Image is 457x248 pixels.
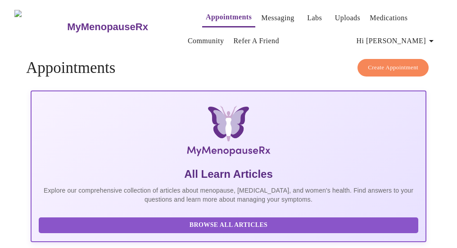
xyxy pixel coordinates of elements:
h4: Appointments [26,59,431,77]
button: Hi [PERSON_NAME] [353,32,440,50]
a: Browse All Articles [39,221,421,228]
a: MyMenopauseRx [66,11,184,43]
span: Hi [PERSON_NAME] [357,35,437,47]
a: Appointments [206,11,252,23]
img: MyMenopauseRx Logo [14,10,66,44]
button: Appointments [202,8,255,27]
p: Explore our comprehensive collection of articles about menopause, [MEDICAL_DATA], and women's hea... [39,186,418,204]
span: Create Appointment [368,63,418,73]
a: Labs [307,12,322,24]
button: Messaging [258,9,298,27]
span: Browse All Articles [48,220,409,231]
h3: MyMenopauseRx [67,21,148,33]
a: Uploads [335,12,361,24]
a: Refer a Friend [233,35,279,47]
button: Medications [366,9,411,27]
a: Messaging [261,12,294,24]
img: MyMenopauseRx Logo [98,106,359,160]
button: Create Appointment [357,59,429,77]
button: Labs [300,9,329,27]
a: Community [188,35,224,47]
button: Community [184,32,228,50]
a: Medications [370,12,407,24]
button: Uploads [331,9,364,27]
h5: All Learn Articles [39,167,418,181]
button: Refer a Friend [230,32,283,50]
button: Browse All Articles [39,217,418,233]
